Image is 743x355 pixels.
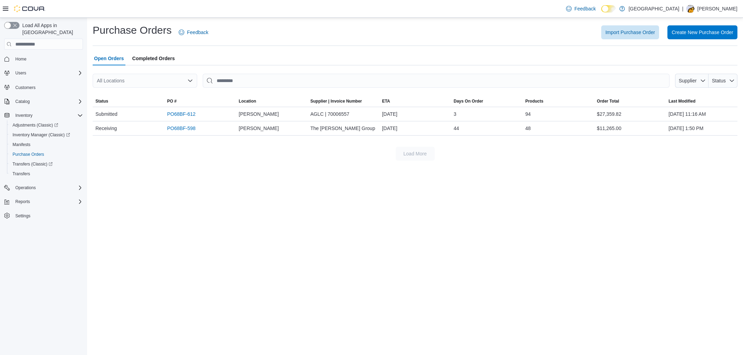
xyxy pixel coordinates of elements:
[164,96,236,107] button: PO #
[13,184,83,192] span: Operations
[310,98,362,104] span: Supplier | Invoice Number
[13,55,29,63] a: Home
[10,131,83,139] span: Inventory Manager (Classic)
[15,56,26,62] span: Home
[13,132,70,138] span: Inventory Manager (Classic)
[379,121,451,135] div: [DATE]
[379,107,451,121] div: [DATE]
[167,98,177,104] span: PO #
[13,69,29,77] button: Users
[13,97,32,106] button: Catalog
[525,124,531,132] span: 48
[523,96,594,107] button: Products
[382,98,390,104] span: ETA
[13,83,83,91] span: Customers
[7,130,86,140] a: Inventory Manager (Classic)
[15,99,30,104] span: Catalog
[605,29,655,36] span: Import Purchase Order
[601,5,616,13] input: Dark Mode
[697,5,737,13] p: [PERSON_NAME]
[13,197,33,206] button: Reports
[712,78,726,83] span: Status
[94,51,124,65] span: Open Orders
[454,110,456,118] span: 3
[13,161,53,167] span: Transfers (Classic)
[15,185,36,191] span: Operations
[13,197,83,206] span: Reports
[601,25,659,39] button: Import Purchase Order
[13,122,58,128] span: Adjustments (Classic)
[95,124,117,132] span: Receiving
[10,150,83,159] span: Purchase Orders
[15,213,30,219] span: Settings
[13,83,38,92] a: Customers
[454,98,483,104] span: Days On Order
[7,120,86,130] a: Adjustments (Classic)
[187,78,193,83] button: Open list of options
[1,183,86,193] button: Operations
[13,184,39,192] button: Operations
[187,29,208,36] span: Feedback
[239,110,279,118] span: [PERSON_NAME]
[403,150,427,157] span: Load More
[308,107,379,121] div: AGLC | 70006557
[675,74,709,88] button: Supplier
[10,150,47,159] a: Purchase Orders
[13,55,83,63] span: Home
[13,152,44,157] span: Purchase Orders
[93,23,172,37] h1: Purchase Orders
[95,98,108,104] span: Status
[679,78,697,83] span: Supplier
[525,98,543,104] span: Products
[597,98,619,104] span: Order Total
[574,5,596,12] span: Feedback
[667,25,737,39] button: Create New Purchase Order
[454,124,459,132] span: 44
[594,121,666,135] div: $11,265.00
[13,111,83,120] span: Inventory
[203,74,670,88] input: This is a search bar. After typing your query, hit enter to filter the results lower in the page.
[672,29,733,36] span: Create New Purchase Order
[10,131,73,139] a: Inventory Manager (Classic)
[13,111,35,120] button: Inventory
[7,169,86,179] button: Transfers
[10,160,83,168] span: Transfers (Classic)
[563,2,598,16] a: Feedback
[308,121,379,135] div: The [PERSON_NAME] Group
[4,51,83,239] nav: Complex example
[10,121,61,129] a: Adjustments (Classic)
[7,159,86,169] a: Transfers (Classic)
[10,140,33,149] a: Manifests
[15,70,26,76] span: Users
[239,124,279,132] span: [PERSON_NAME]
[13,211,83,220] span: Settings
[13,142,30,147] span: Manifests
[666,107,737,121] div: [DATE] 11:16 AM
[14,5,45,12] img: Cova
[167,110,196,118] a: PO68BF-612
[594,107,666,121] div: $27,359.82
[10,121,83,129] span: Adjustments (Classic)
[686,5,695,13] div: Heather Whitfield
[13,97,83,106] span: Catalog
[682,5,683,13] p: |
[10,140,83,149] span: Manifests
[15,85,36,90] span: Customers
[10,170,83,178] span: Transfers
[95,110,117,118] span: Submitted
[13,212,33,220] a: Settings
[1,197,86,207] button: Reports
[666,121,737,135] div: [DATE] 1:50 PM
[176,25,211,39] a: Feedback
[709,74,737,88] button: Status
[167,124,196,132] a: PO68BF-598
[628,5,679,13] p: [GEOGRAPHIC_DATA]
[668,98,695,104] span: Last Modified
[396,147,435,161] button: Load More
[132,51,175,65] span: Completed Orders
[10,170,33,178] a: Transfers
[93,96,164,107] button: Status
[379,96,451,107] button: ETA
[20,22,83,36] span: Load All Apps in [GEOGRAPHIC_DATA]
